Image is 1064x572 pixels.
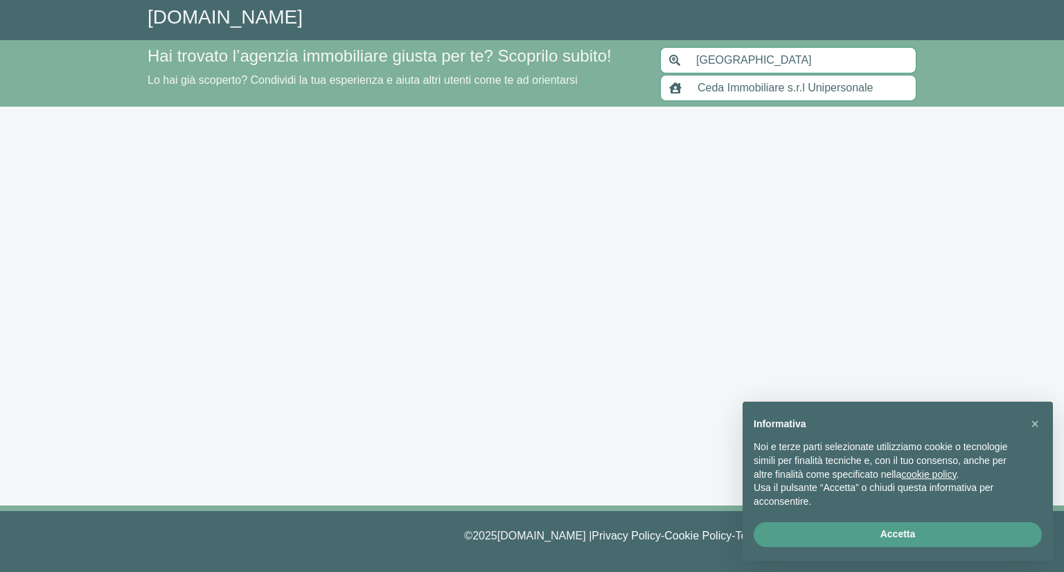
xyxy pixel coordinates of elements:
[1024,413,1046,435] button: Chiudi questa informativa
[754,481,1020,508] p: Usa il pulsante “Accetta” o chiudi questa informativa per acconsentire.
[148,6,303,28] a: [DOMAIN_NAME]
[664,530,731,542] a: Cookie Policy
[688,47,916,73] input: Inserisci area di ricerca (Comune o Provincia)
[754,522,1042,547] button: Accetta
[754,440,1020,481] p: Noi e terze parti selezionate utilizziamo cookie o tecnologie simili per finalità tecniche e, con...
[901,469,956,480] a: cookie policy - il link si apre in una nuova scheda
[689,75,916,101] input: Inserisci nome agenzia immobiliare
[148,46,644,66] h4: Hai trovato l’agenzia immobiliare giusta per te? Scoprilo subito!
[148,528,916,544] p: © 2025 [DOMAIN_NAME] | - - |
[592,530,661,542] a: Privacy Policy
[1031,416,1039,431] span: ×
[148,72,644,89] p: Lo hai già scoperto? Condividi la tua esperienza e aiuta altri utenti come te ad orientarsi
[754,418,1020,430] h2: Informativa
